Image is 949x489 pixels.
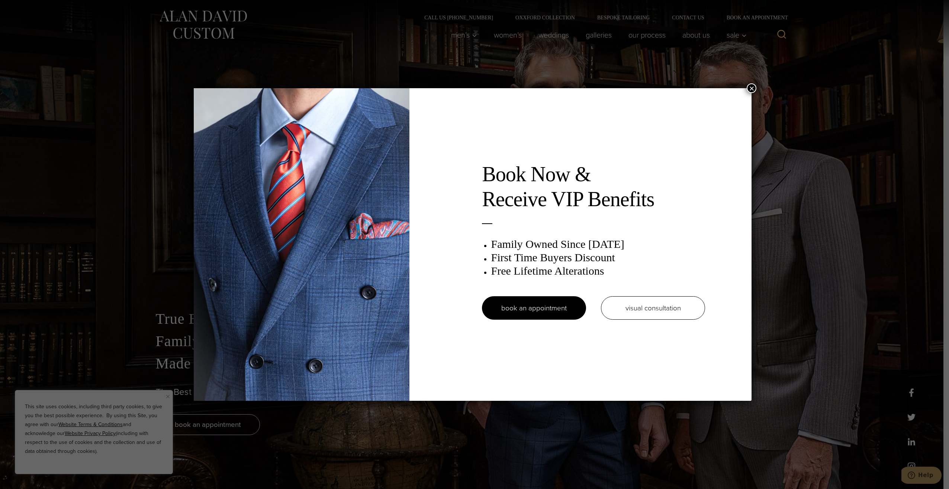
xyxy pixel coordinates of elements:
[482,162,705,212] h2: Book Now & Receive VIP Benefits
[601,296,705,320] a: visual consultation
[747,83,756,93] button: Close
[491,264,705,278] h3: Free Lifetime Alterations
[482,296,586,320] a: book an appointment
[17,5,32,12] span: Help
[491,251,705,264] h3: First Time Buyers Discount
[491,237,705,251] h3: Family Owned Since [DATE]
